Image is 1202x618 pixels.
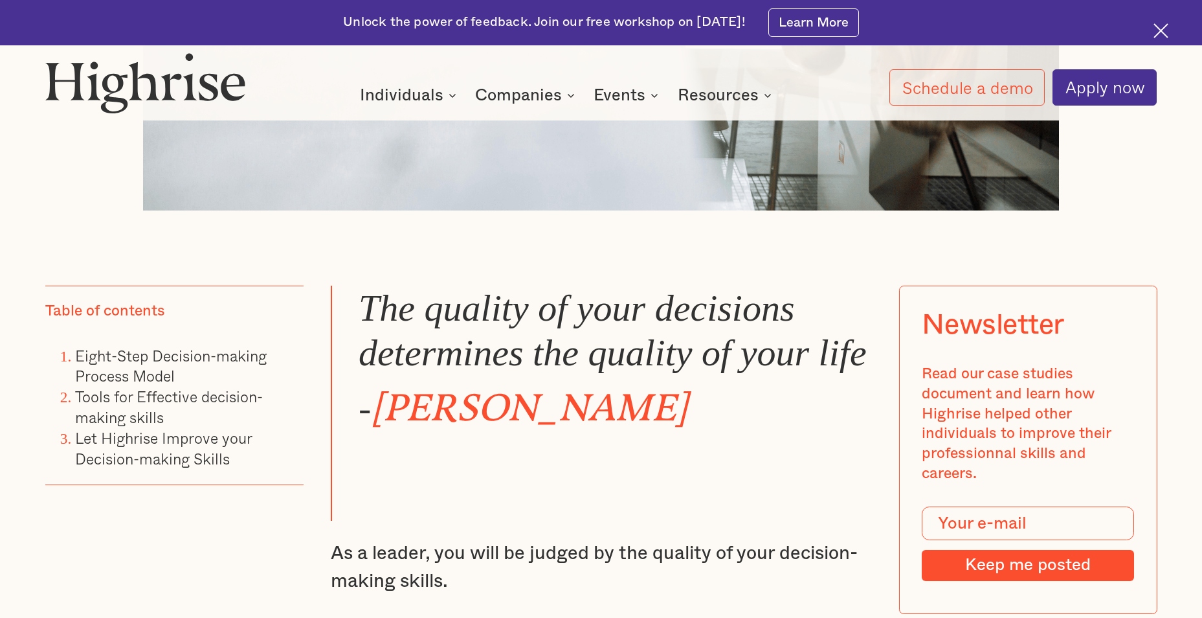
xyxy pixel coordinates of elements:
input: Keep me posted [922,550,1133,582]
a: Let Highrise Improve your Decision-making Skills [75,426,252,470]
div: Table of contents [45,301,165,321]
a: Apply now [1052,69,1157,106]
a: Tools for Effective decision-making skills [75,385,263,429]
div: Companies [475,87,562,103]
em: The quality of your decisions determines the quality of your life - [359,287,867,429]
form: Modal Form [922,507,1133,581]
div: Resources [678,87,759,103]
div: Companies [475,87,579,103]
img: Highrise logo [45,52,246,113]
div: Events [594,87,662,103]
div: Individuals [360,87,443,103]
div: Individuals [360,87,460,103]
a: Learn More [768,8,859,37]
div: Resources [678,87,775,103]
img: Cross icon [1153,23,1168,38]
a: Eight-Step Decision-making Process Model [75,344,267,388]
em: [PERSON_NAME] [371,385,687,410]
div: Newsletter [922,309,1064,341]
input: Your e-mail [922,507,1133,540]
p: As a leader, you will be judged by the quality of your decision-making skills. [331,540,871,596]
a: Schedule a demo [889,69,1045,106]
div: Unlock the power of feedback. Join our free workshop on [DATE]! [343,14,746,32]
div: Events [594,87,645,103]
div: Read our case studies document and learn how Highrise helped other individuals to improve their p... [922,364,1133,484]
